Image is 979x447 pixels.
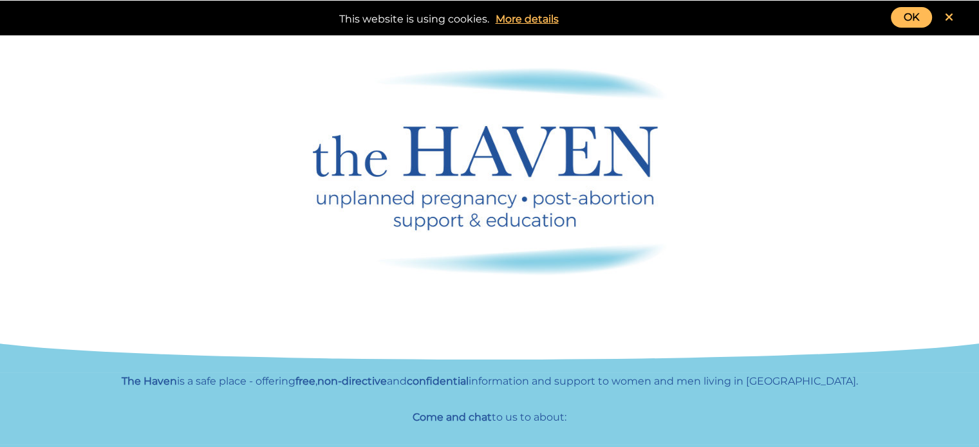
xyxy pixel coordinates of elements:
[489,10,565,28] a: More details
[13,7,966,28] div: This website is using cookies.
[891,7,932,28] a: OK
[122,375,177,387] strong: The Haven
[295,375,315,387] strong: free
[313,68,667,275] img: Haven logo - unplanned pregnancy, post abortion support and education
[413,411,492,423] strong: Come and chat
[407,375,469,387] strong: confidential
[317,375,387,387] strong: non-directive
